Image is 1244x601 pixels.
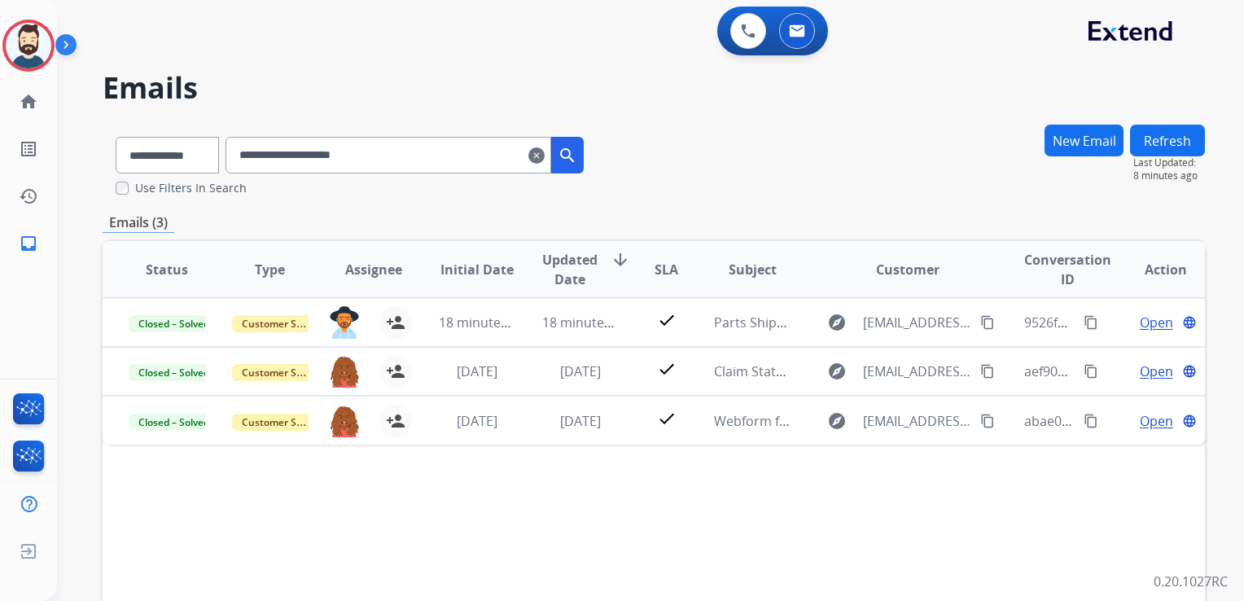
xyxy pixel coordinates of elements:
[329,306,360,339] img: agent-avatar
[129,315,219,332] span: Closed – Solved
[386,313,405,332] mat-icon: person_add
[19,234,38,253] mat-icon: inbox
[457,362,497,380] span: [DATE]
[103,72,1205,104] h2: Emails
[729,260,777,279] span: Subject
[980,315,995,330] mat-icon: content_copy
[1182,414,1197,428] mat-icon: language
[1182,364,1197,379] mat-icon: language
[714,362,870,380] span: Claim Status/Parts Status
[655,260,678,279] span: SLA
[439,314,533,331] span: 18 minutes ago
[255,260,285,279] span: Type
[232,414,338,431] span: Customer Support
[19,186,38,206] mat-icon: history
[827,313,847,332] mat-icon: explore
[980,414,995,428] mat-icon: content_copy
[329,355,360,388] img: agent-avatar
[1024,250,1111,289] span: Conversation ID
[386,411,405,431] mat-icon: person_add
[657,409,677,428] mat-icon: check
[1154,572,1228,591] p: 0.20.1027RC
[146,260,188,279] span: Status
[103,213,174,233] p: Emails (3)
[329,405,360,437] img: agent-avatar
[129,414,219,431] span: Closed – Solved
[386,362,405,381] mat-icon: person_add
[345,260,402,279] span: Assignee
[980,364,995,379] mat-icon: content_copy
[6,23,51,68] img: avatar
[560,362,601,380] span: [DATE]
[542,314,637,331] span: 18 minutes ago
[135,180,247,196] label: Use Filters In Search
[657,359,677,379] mat-icon: check
[1133,156,1205,169] span: Last Updated:
[232,364,338,381] span: Customer Support
[1130,125,1205,156] button: Refresh
[827,362,847,381] mat-icon: explore
[1133,169,1205,182] span: 8 minutes ago
[457,412,497,430] span: [DATE]
[1045,125,1124,156] button: New Email
[560,412,601,430] span: [DATE]
[863,411,971,431] span: [EMAIL_ADDRESS][DOMAIN_NAME]
[528,146,545,165] mat-icon: clear
[232,315,338,332] span: Customer Support
[1084,315,1098,330] mat-icon: content_copy
[863,313,971,332] span: [EMAIL_ADDRESS][DOMAIN_NAME]
[19,139,38,159] mat-icon: list_alt
[1084,364,1098,379] mat-icon: content_copy
[657,310,677,330] mat-icon: check
[1182,315,1197,330] mat-icon: language
[542,250,598,289] span: Updated Date
[827,411,847,431] mat-icon: explore
[1084,414,1098,428] mat-icon: content_copy
[19,92,38,112] mat-icon: home
[863,362,971,381] span: [EMAIL_ADDRESS][DOMAIN_NAME]
[1140,362,1173,381] span: Open
[129,364,219,381] span: Closed – Solved
[714,412,1083,430] span: Webform from [EMAIL_ADDRESS][DOMAIN_NAME] on [DATE]
[1140,411,1173,431] span: Open
[876,260,940,279] span: Customer
[1140,313,1173,332] span: Open
[714,314,804,331] span: Parts Shipping
[440,260,514,279] span: Initial Date
[611,250,630,270] mat-icon: arrow_downward
[558,146,577,165] mat-icon: search
[1102,241,1205,298] th: Action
